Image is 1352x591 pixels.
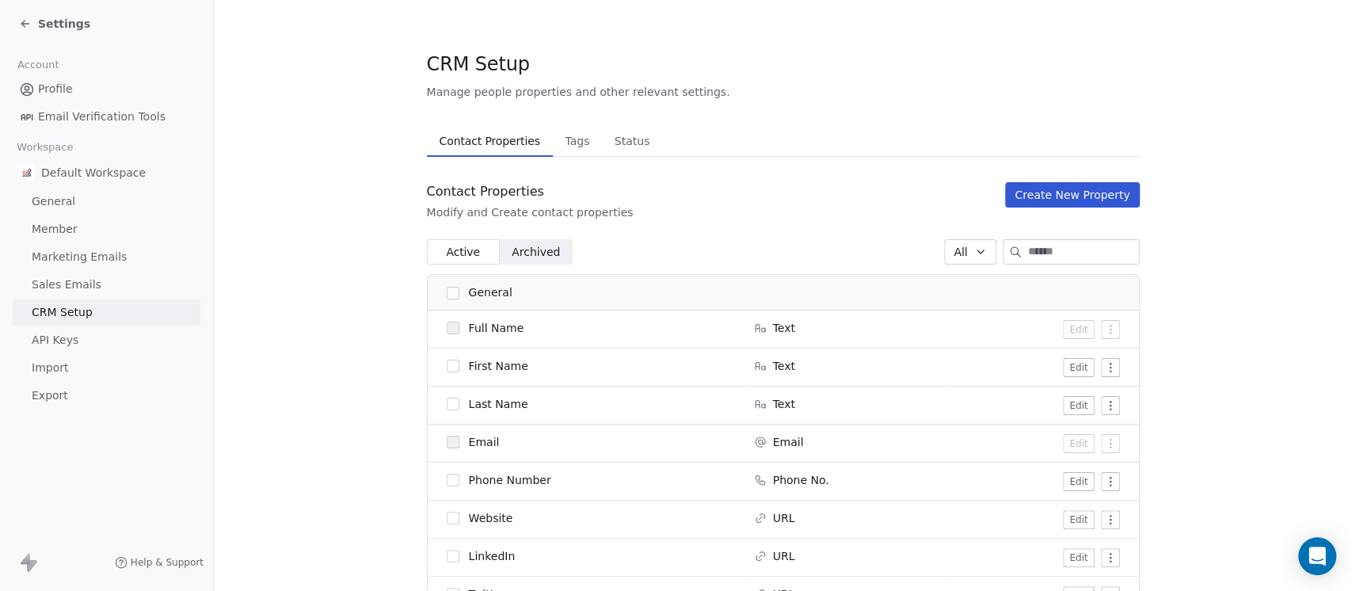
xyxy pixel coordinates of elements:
[1063,434,1094,453] button: Edit
[427,52,530,76] span: CRM Setup
[32,193,75,210] span: General
[427,84,730,100] span: Manage people properties and other relevant settings.
[469,510,513,526] span: Website
[773,510,795,526] span: URL
[38,16,90,32] span: Settings
[41,165,146,181] span: Default Workspace
[773,358,795,374] span: Text
[32,276,101,293] span: Sales Emails
[1063,396,1094,415] button: Edit
[1063,548,1094,567] button: Edit
[608,130,657,152] span: Status
[773,396,795,412] span: Text
[433,130,547,152] span: Contact Properties
[1005,182,1139,208] button: Create New Property
[13,104,200,130] a: Email Verification Tools
[13,272,200,298] a: Sales Emails
[469,548,516,564] span: LinkedIn
[10,135,80,159] span: Workspace
[32,387,68,404] span: Export
[469,358,528,374] span: First Name
[13,383,200,409] a: Export
[773,472,829,488] span: Phone No.
[32,332,78,349] span: API Keys
[32,360,68,376] span: Import
[115,556,204,569] a: Help & Support
[1063,472,1094,491] button: Edit
[32,249,127,265] span: Marketing Emails
[1063,358,1094,377] button: Edit
[13,355,200,381] a: Import
[469,396,528,412] span: Last Name
[38,81,73,97] span: Profile
[10,53,66,77] span: Account
[469,284,512,301] span: General
[32,221,78,238] span: Member
[13,299,200,326] a: CRM Setup
[773,320,795,336] span: Text
[38,109,166,125] span: Email Verification Tools
[773,548,795,564] span: URL
[773,434,804,450] span: Email
[13,216,200,242] a: Member
[954,244,967,261] span: All
[13,76,200,102] a: Profile
[427,204,634,220] div: Modify and Create contact properties
[19,16,90,32] a: Settings
[1063,320,1094,339] button: Edit
[469,434,500,450] span: Email
[19,165,35,181] img: on2cook%20logo-04%20copy.jpg
[1298,537,1336,575] div: Open Intercom Messenger
[13,327,200,353] a: API Keys
[427,182,634,201] div: Contact Properties
[1063,510,1094,529] button: Edit
[32,304,93,321] span: CRM Setup
[469,320,524,336] span: Full Name
[469,472,551,488] span: Phone Number
[558,130,596,152] span: Tags
[131,556,204,569] span: Help & Support
[13,189,200,215] a: General
[512,244,560,261] span: Archived
[13,244,200,270] a: Marketing Emails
